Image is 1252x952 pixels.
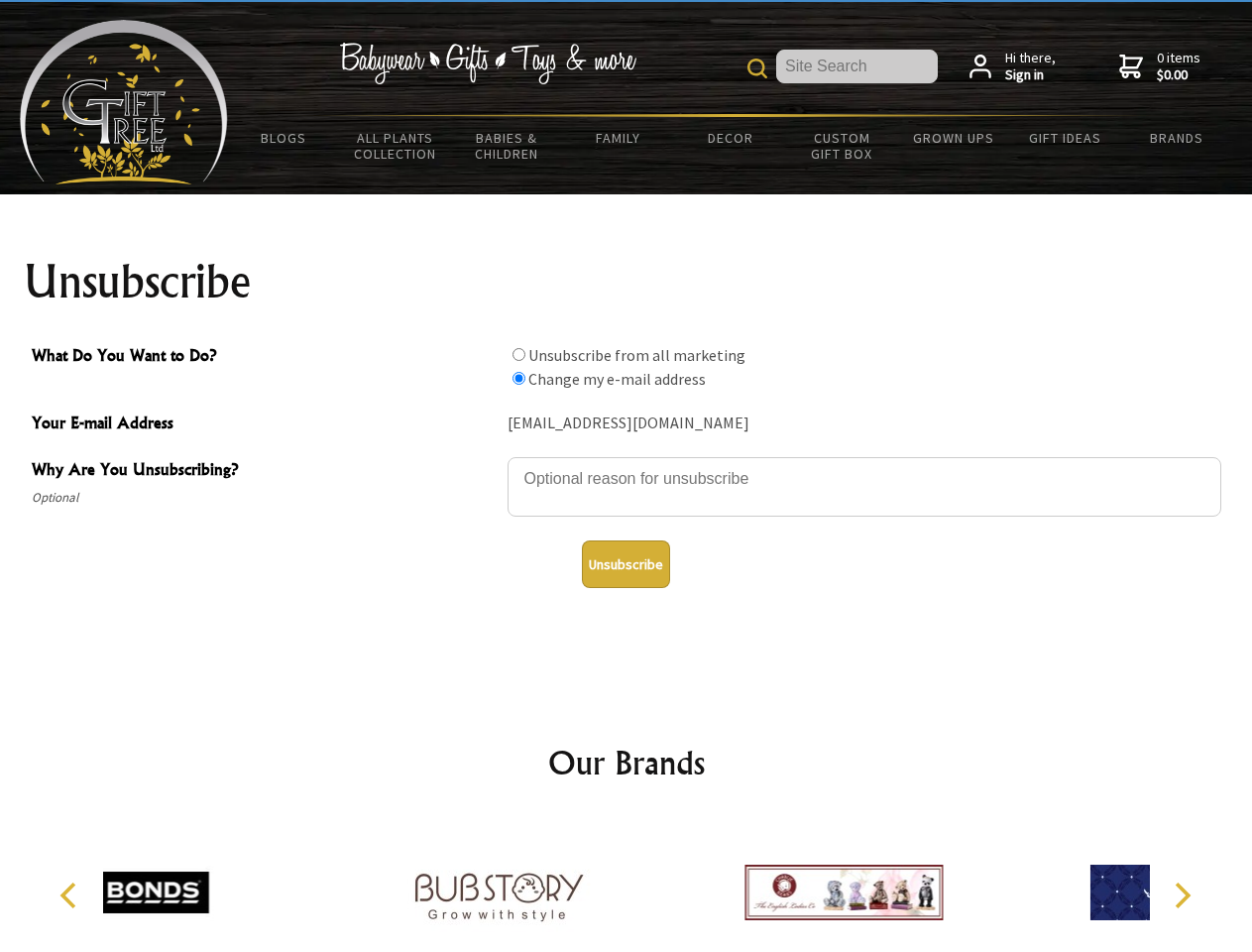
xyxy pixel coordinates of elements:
[40,739,1213,786] h2: Our Brands
[451,117,563,175] a: Babies & Children
[776,50,938,83] input: Site Search
[32,486,498,510] span: Optional
[747,59,767,78] img: product search
[1160,874,1203,917] button: Next
[50,874,93,917] button: Previous
[508,409,1221,439] div: [EMAIL_ADDRESS][DOMAIN_NAME]
[1157,49,1200,84] span: 0 items
[1005,66,1056,84] strong: Sign in
[563,117,675,159] a: Family
[32,343,498,372] span: What Do You Want to Do?
[582,540,670,588] button: Unsubscribe
[674,117,786,159] a: Decor
[528,345,745,365] label: Unsubscribe from all marketing
[20,20,228,184] img: Babyware - Gifts - Toys and more...
[24,258,1229,305] h1: Unsubscribe
[1121,117,1233,159] a: Brands
[228,117,340,159] a: BLOGS
[32,457,498,486] span: Why Are You Unsubscribing?
[1157,66,1200,84] strong: $0.00
[786,117,898,175] a: Custom Gift Box
[512,372,525,385] input: What Do You Want to Do?
[1005,50,1056,84] span: Hi there,
[340,117,452,175] a: All Plants Collection
[1119,50,1200,84] a: 0 items$0.00
[897,117,1009,159] a: Grown Ups
[512,348,525,361] input: What Do You Want to Do?
[1009,117,1121,159] a: Gift Ideas
[339,43,636,84] img: Babywear - Gifts - Toys & more
[528,369,706,389] label: Change my e-mail address
[32,411,498,439] span: Your E-mail Address
[508,457,1221,517] textarea: Why Are You Unsubscribing?
[969,50,1056,84] a: Hi there,Sign in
